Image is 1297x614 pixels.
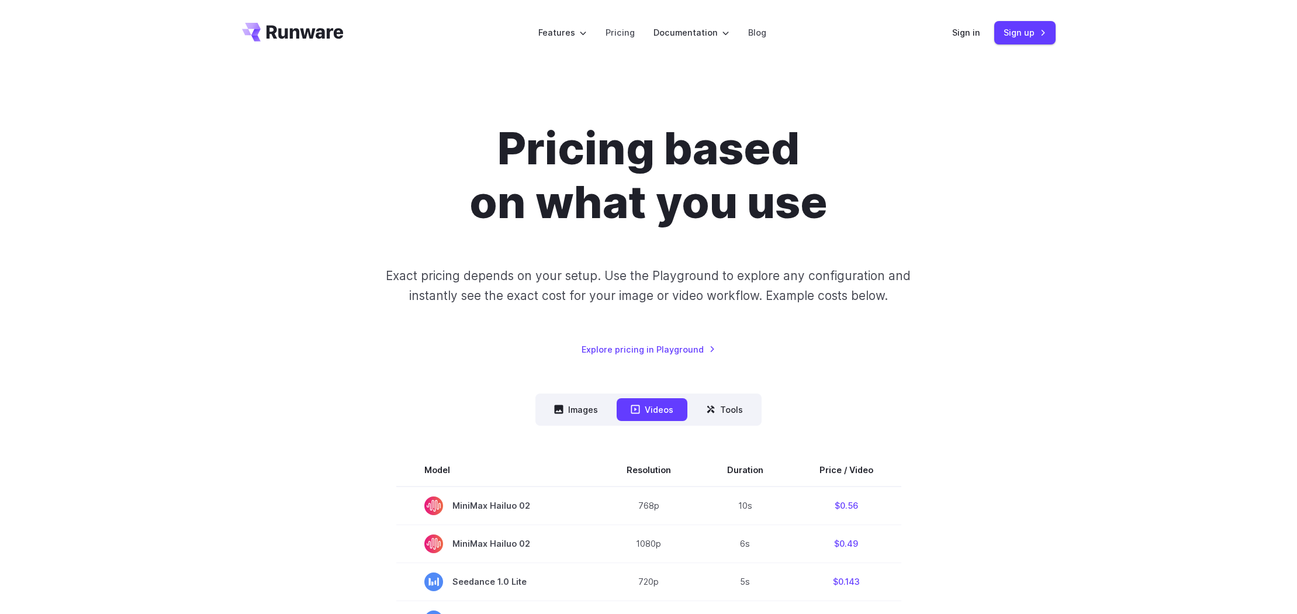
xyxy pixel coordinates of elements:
[791,563,901,601] td: $0.143
[791,487,901,525] td: $0.56
[653,26,729,39] label: Documentation
[364,266,933,305] p: Exact pricing depends on your setup. Use the Playground to explore any configuration and instantl...
[599,454,699,487] th: Resolution
[791,525,901,563] td: $0.49
[791,454,901,487] th: Price / Video
[994,21,1056,44] a: Sign up
[540,398,612,421] button: Images
[599,563,699,601] td: 720p
[692,398,757,421] button: Tools
[538,26,587,39] label: Features
[748,26,766,39] a: Blog
[699,487,791,525] td: 10s
[699,454,791,487] th: Duration
[617,398,687,421] button: Videos
[952,26,980,39] a: Sign in
[242,23,344,42] a: Go to /
[424,572,570,591] span: Seedance 1.0 Lite
[323,122,974,229] h1: Pricing based on what you use
[396,454,599,487] th: Model
[699,563,791,601] td: 5s
[599,525,699,563] td: 1080p
[582,343,715,356] a: Explore pricing in Playground
[699,525,791,563] td: 6s
[424,496,570,515] span: MiniMax Hailuo 02
[599,487,699,525] td: 768p
[606,26,635,39] a: Pricing
[424,534,570,553] span: MiniMax Hailuo 02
